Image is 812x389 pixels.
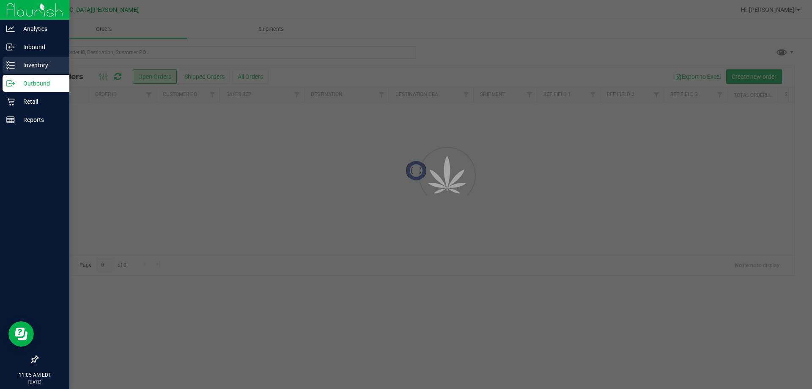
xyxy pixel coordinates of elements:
[6,116,15,124] inline-svg: Reports
[8,321,34,347] iframe: Resource center
[6,61,15,69] inline-svg: Inventory
[6,97,15,106] inline-svg: Retail
[15,42,66,52] p: Inbound
[4,371,66,379] p: 11:05 AM EDT
[15,60,66,70] p: Inventory
[6,43,15,51] inline-svg: Inbound
[6,79,15,88] inline-svg: Outbound
[15,24,66,34] p: Analytics
[6,25,15,33] inline-svg: Analytics
[15,97,66,107] p: Retail
[4,379,66,385] p: [DATE]
[15,78,66,88] p: Outbound
[15,115,66,125] p: Reports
